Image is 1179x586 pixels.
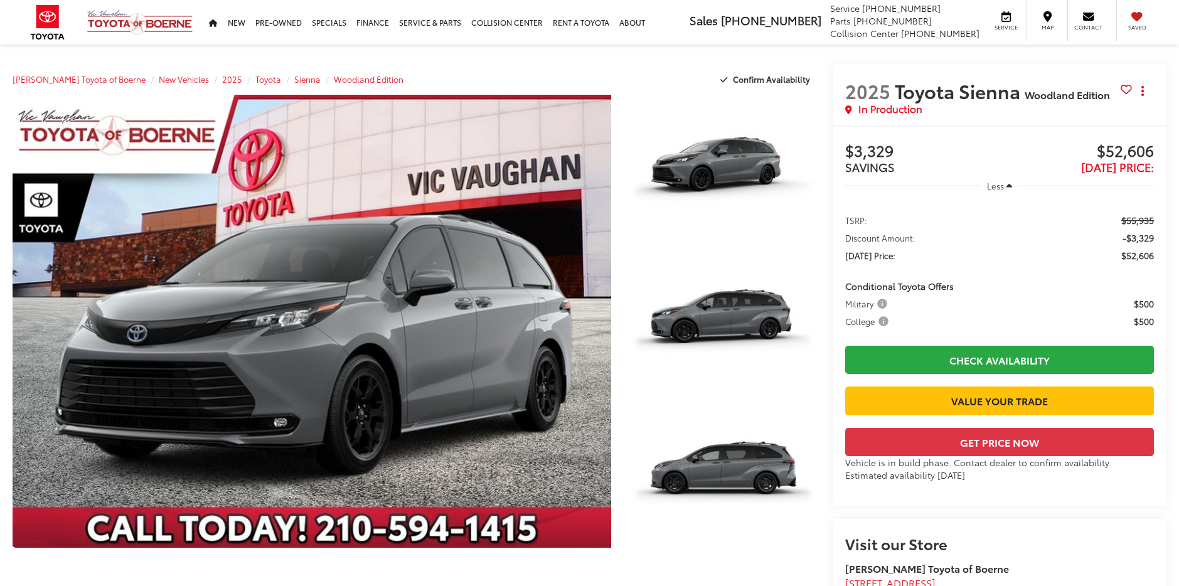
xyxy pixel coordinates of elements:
[981,174,1018,197] button: Less
[895,77,1025,104] span: Toyota Sienna
[625,248,820,394] a: Expand Photo 2
[13,73,146,85] a: [PERSON_NAME] Toyota of Boerne
[845,315,893,328] button: College
[1121,214,1154,226] span: $55,935
[625,402,820,548] a: Expand Photo 3
[845,386,1154,415] a: Value Your Trade
[845,297,892,310] button: Military
[845,280,954,292] span: Conditional Toyota Offers
[901,27,979,40] span: [PHONE_NUMBER]
[845,142,1000,161] span: $3,329
[992,23,1020,31] span: Service
[733,73,810,85] span: Confirm Availability
[1025,87,1110,102] span: Woodland Edition
[987,180,1004,191] span: Less
[845,315,891,328] span: College
[623,93,823,243] img: 2025 Toyota Sienna Woodland Edition
[830,2,860,14] span: Service
[845,214,867,226] span: TSRP:
[1141,86,1144,96] span: dropdown dots
[13,95,611,548] a: Expand Photo 0
[713,68,821,90] button: Confirm Availability
[845,159,895,175] span: SAVINGS
[1134,297,1154,310] span: $500
[1123,232,1154,244] span: -$3,329
[845,249,895,262] span: [DATE] Price:
[1134,315,1154,328] span: $500
[623,247,823,397] img: 2025 Toyota Sienna Woodland Edition
[862,2,941,14] span: [PHONE_NUMBER]
[830,14,851,27] span: Parts
[255,73,281,85] a: Toyota
[334,73,403,85] a: Woodland Edition
[845,232,915,244] span: Discount Amount:
[159,73,209,85] a: New Vehicles
[87,9,193,35] img: Vic Vaughan Toyota of Boerne
[845,346,1154,374] a: Check Availability
[853,14,932,27] span: [PHONE_NUMBER]
[1074,23,1102,31] span: Contact
[1081,159,1154,175] span: [DATE] Price:
[1033,23,1061,31] span: Map
[830,27,899,40] span: Collision Center
[845,561,1009,575] strong: [PERSON_NAME] Toyota of Boerne
[858,102,922,116] span: In Production
[625,95,820,241] a: Expand Photo 1
[294,73,321,85] a: Sienna
[845,456,1154,481] div: Vehicle is in build phase. Contact dealer to confirm availability. Estimated availability [DATE]
[721,12,821,28] span: [PHONE_NUMBER]
[6,92,617,550] img: 2025 Toyota Sienna Woodland Edition
[1132,80,1154,102] button: Actions
[623,400,823,550] img: 2025 Toyota Sienna Woodland Edition
[222,73,242,85] a: 2025
[845,535,1154,551] h2: Visit our Store
[690,12,718,28] span: Sales
[1121,249,1154,262] span: $52,606
[845,77,890,104] span: 2025
[845,297,890,310] span: Military
[1000,142,1154,161] span: $52,606
[1123,23,1151,31] span: Saved
[845,428,1154,456] button: Get Price Now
